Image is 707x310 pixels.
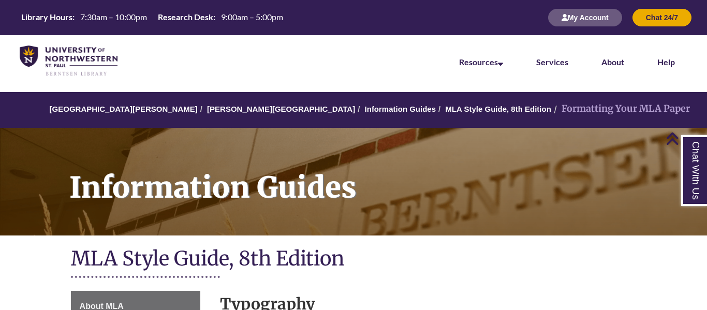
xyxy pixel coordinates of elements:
[221,12,283,22] span: 9:00am – 5:00pm
[445,105,551,113] a: MLA Style Guide, 8th Edition
[548,13,622,22] a: My Account
[632,13,691,22] a: Chat 24/7
[632,9,691,26] button: Chat 24/7
[17,11,76,23] th: Library Hours:
[71,246,637,273] h1: MLA Style Guide, 8th Edition
[58,128,707,222] h1: Information Guides
[536,57,568,67] a: Services
[154,11,217,23] th: Research Desk:
[50,105,198,113] a: [GEOGRAPHIC_DATA][PERSON_NAME]
[551,101,690,116] li: Formatting Your MLA Paper
[365,105,436,113] a: Information Guides
[601,57,624,67] a: About
[20,46,117,77] img: UNWSP Library Logo
[666,131,704,145] a: Back to Top
[548,9,622,26] button: My Account
[459,57,503,67] a: Resources
[657,57,675,67] a: Help
[17,11,287,24] a: Hours Today
[80,12,147,22] span: 7:30am – 10:00pm
[207,105,355,113] a: [PERSON_NAME][GEOGRAPHIC_DATA]
[17,11,287,23] table: Hours Today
